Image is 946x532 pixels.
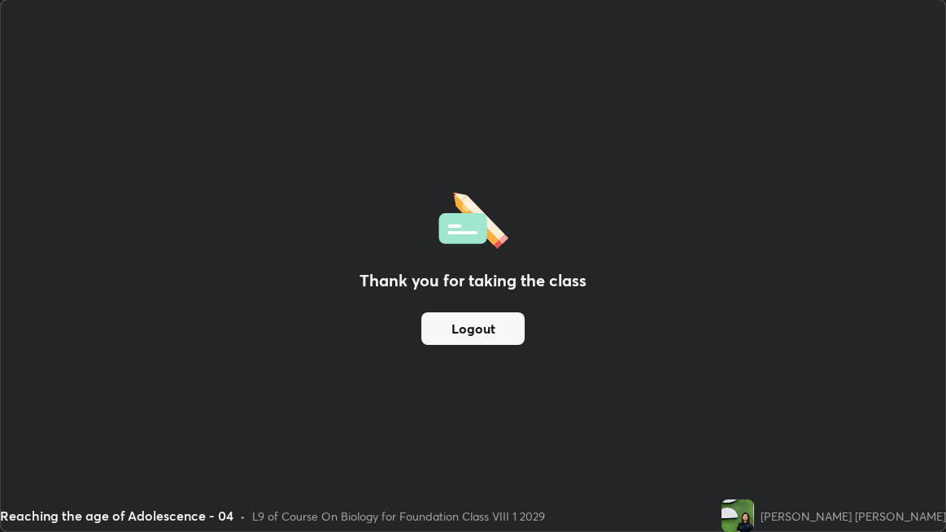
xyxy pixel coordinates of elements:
img: e522abdfb3ba4a9ba16d91eb6ff8438d.jpg [721,499,754,532]
h2: Thank you for taking the class [360,268,586,293]
button: Logout [421,312,525,345]
div: • [240,508,246,525]
div: [PERSON_NAME] [PERSON_NAME] [761,508,946,525]
img: offlineFeedback.1438e8b3.svg [438,187,508,249]
div: L9 of Course On Biology for Foundation Class VIII 1 2029 [252,508,545,525]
